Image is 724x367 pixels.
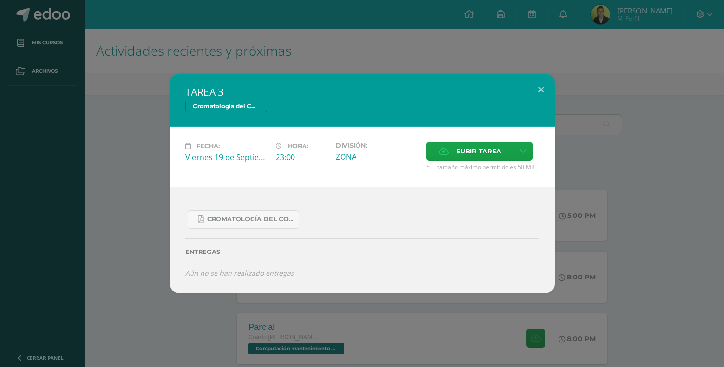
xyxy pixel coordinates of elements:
[196,142,220,150] span: Fecha:
[188,210,299,229] a: Cromatología del color.docx.pdf
[185,248,539,255] label: Entregas
[276,152,328,163] div: 23:00
[527,74,555,106] button: Close (Esc)
[336,152,419,162] div: ZONA
[185,268,294,278] i: Aún no se han realizado entregas
[288,142,308,150] span: Hora:
[185,85,539,99] h2: TAREA 3
[426,163,539,171] span: * El tamaño máximo permitido es 50 MB
[207,215,294,223] span: Cromatología del color.docx.pdf
[457,142,501,160] span: Subir tarea
[336,142,419,149] label: División:
[185,152,268,163] div: Viernes 19 de Septiembre
[185,101,267,112] span: Cromatología del Color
